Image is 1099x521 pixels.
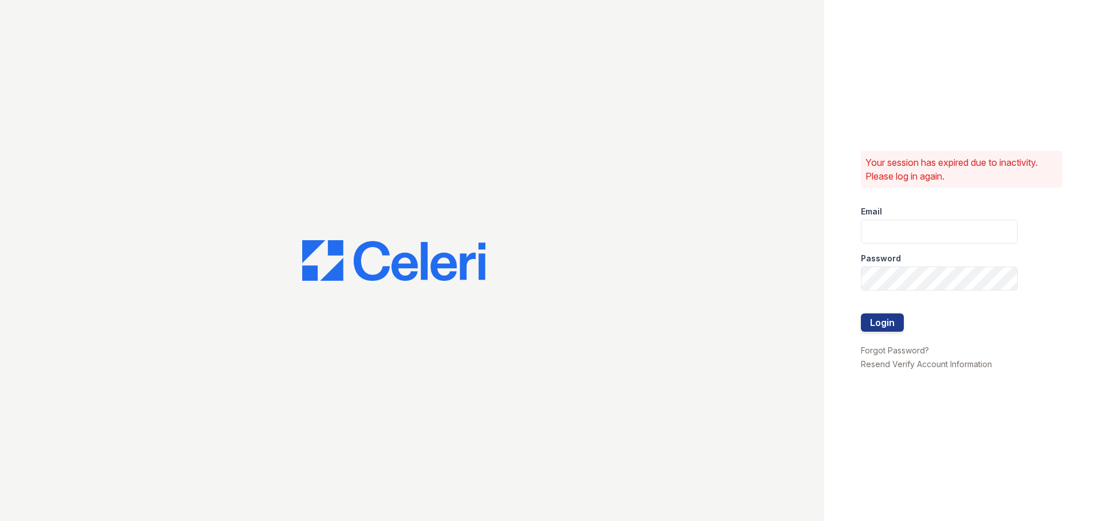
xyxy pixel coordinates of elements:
label: Password [861,253,901,264]
button: Login [861,313,904,332]
p: Your session has expired due to inactivity. Please log in again. [865,156,1058,183]
img: CE_Logo_Blue-a8612792a0a2168367f1c8372b55b34899dd931a85d93a1a3d3e32e68fde9ad4.png [302,240,485,281]
a: Forgot Password? [861,345,929,355]
a: Resend Verify Account Information [861,359,992,369]
label: Email [861,206,882,217]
